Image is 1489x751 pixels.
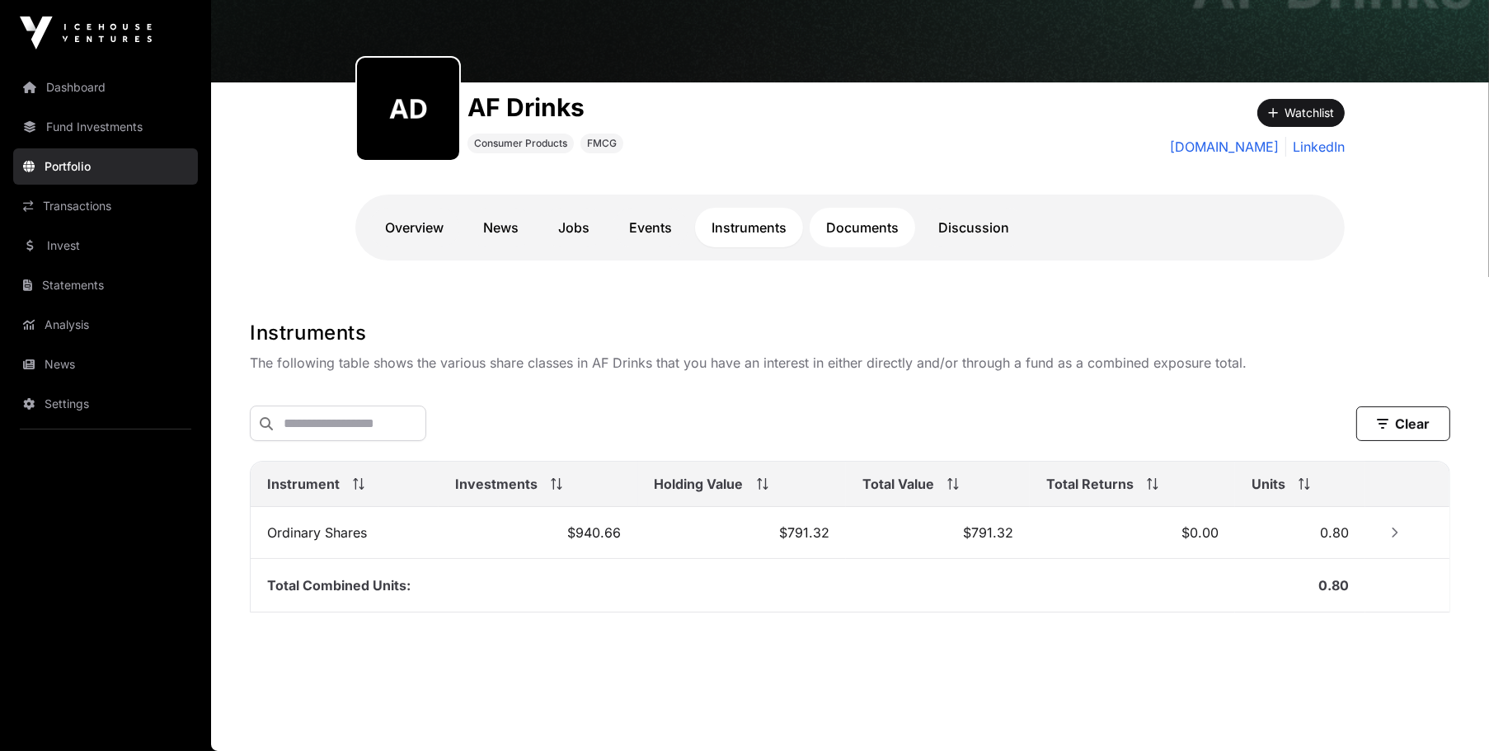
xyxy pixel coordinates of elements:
[13,307,198,343] a: Analysis
[364,64,453,153] img: af-drinks358.png
[369,208,460,247] a: Overview
[439,507,637,559] td: $940.66
[1318,577,1349,594] span: 0.80
[1257,99,1345,127] button: Watchlist
[1170,137,1279,157] a: [DOMAIN_NAME]
[13,346,198,383] a: News
[862,474,934,494] span: Total Value
[369,208,1332,247] nav: Tabs
[467,92,623,122] h1: AF Drinks
[587,137,617,150] span: FMCG
[542,208,606,247] a: Jobs
[846,507,1030,559] td: $791.32
[1285,137,1345,157] a: LinkedIn
[810,208,915,247] a: Documents
[1252,474,1285,494] span: Units
[922,208,1026,247] a: Discussion
[267,474,340,494] span: Instrument
[13,267,198,303] a: Statements
[638,507,846,559] td: $791.32
[251,507,439,559] td: Ordinary Shares
[695,208,803,247] a: Instruments
[20,16,152,49] img: Icehouse Ventures Logo
[13,386,198,422] a: Settings
[613,208,688,247] a: Events
[13,188,198,224] a: Transactions
[1356,406,1450,441] button: Clear
[267,577,411,594] span: Total Combined Units:
[250,353,1450,373] p: The following table shows the various share classes in AF Drinks that you have an interest in eit...
[13,109,198,145] a: Fund Investments
[1407,672,1489,751] iframe: Chat Widget
[13,228,198,264] a: Invest
[1320,524,1349,541] span: 0.80
[455,474,538,494] span: Investments
[1382,519,1408,546] button: Row Collapsed
[474,137,567,150] span: Consumer Products
[1046,474,1134,494] span: Total Returns
[467,208,535,247] a: News
[13,148,198,185] a: Portfolio
[1030,507,1236,559] td: $0.00
[250,320,1450,346] h1: Instruments
[13,69,198,106] a: Dashboard
[655,474,744,494] span: Holding Value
